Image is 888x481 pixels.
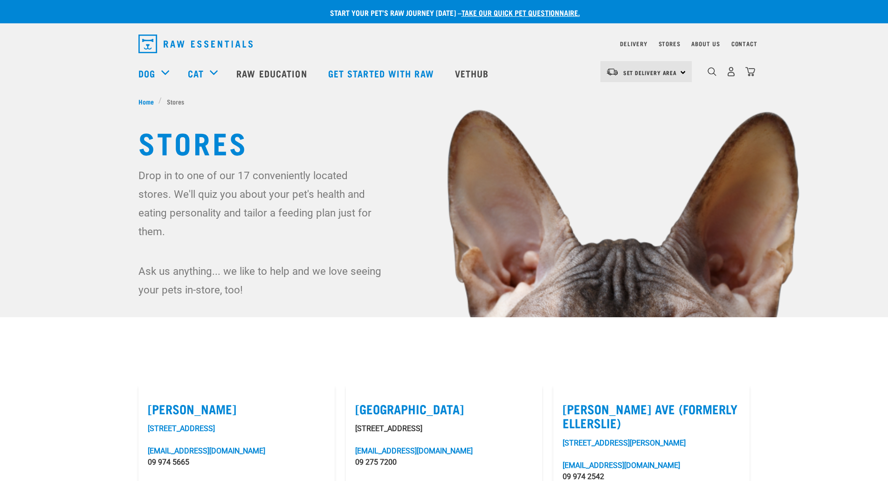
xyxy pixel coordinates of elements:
a: take our quick pet questionnaire. [461,10,580,14]
span: Home [138,97,154,106]
a: 09 974 5665 [148,458,189,467]
a: 09 275 7200 [355,458,397,467]
a: [EMAIL_ADDRESS][DOMAIN_NAME] [148,446,265,455]
a: Cat [188,66,204,80]
p: [STREET_ADDRESS] [355,423,533,434]
img: home-icon-1@2x.png [708,67,716,76]
p: Drop in to one of our 17 conveniently located stores. We'll quiz you about your pet's health and ... [138,166,383,241]
a: Vethub [446,55,501,92]
a: Delivery [620,42,647,45]
img: user.png [726,67,736,77]
a: [EMAIL_ADDRESS][DOMAIN_NAME] [563,461,680,470]
a: Raw Education [227,55,318,92]
img: Raw Essentials Logo [138,35,253,53]
label: [GEOGRAPHIC_DATA] [355,402,533,416]
img: van-moving.png [606,68,619,76]
nav: dropdown navigation [131,31,757,57]
img: home-icon@2x.png [745,67,755,77]
nav: breadcrumbs [138,97,750,106]
a: Dog [138,66,155,80]
a: About Us [691,42,720,45]
a: Home [138,97,159,106]
label: [PERSON_NAME] Ave (Formerly Ellerslie) [563,402,740,430]
a: [STREET_ADDRESS] [148,424,215,433]
label: [PERSON_NAME] [148,402,325,416]
a: Contact [731,42,757,45]
a: 09 974 2542 [563,472,604,481]
p: Ask us anything... we like to help and we love seeing your pets in-store, too! [138,262,383,299]
a: [STREET_ADDRESS][PERSON_NAME] [563,439,686,447]
span: Set Delivery Area [623,71,677,74]
h1: Stores [138,125,750,159]
a: Get started with Raw [319,55,446,92]
a: Stores [659,42,681,45]
a: [EMAIL_ADDRESS][DOMAIN_NAME] [355,446,473,455]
